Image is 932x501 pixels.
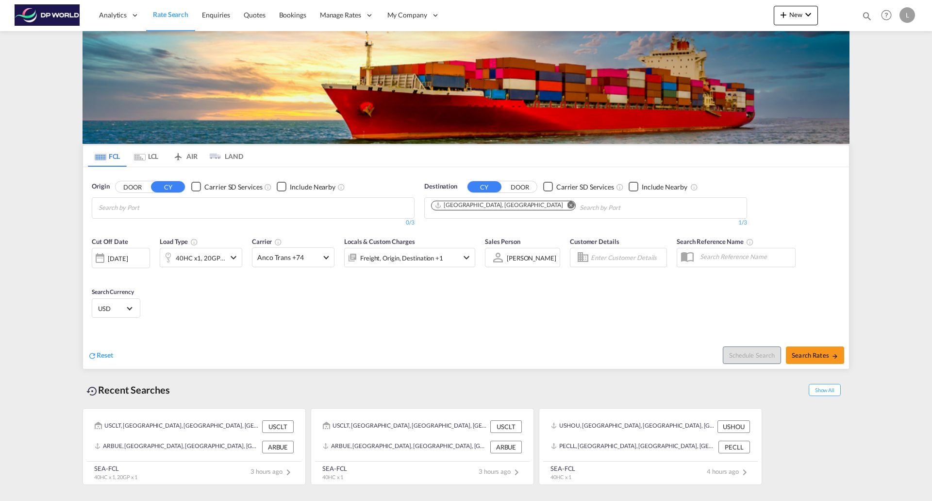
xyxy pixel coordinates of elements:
[92,219,415,227] div: 0/3
[95,420,260,433] div: USCLT, Charlotte, NC, United States, North America, Americas
[83,167,849,369] div: OriginDOOR CY Checkbox No InkUnchecked: Search for CY (Container Yard) services for all selected ...
[153,10,188,18] span: Rate Search
[15,4,80,26] img: c08ca190194411f088ed0f3ba295208c.png
[277,182,335,192] md-checkbox: Checkbox No Ink
[539,408,762,485] recent-search-card: USHOU, [GEOGRAPHIC_DATA], [GEOGRAPHIC_DATA], [GEOGRAPHIC_DATA], [GEOGRAPHIC_DATA], [GEOGRAPHIC_DA...
[832,353,838,360] md-icon: icon-arrow-right
[88,145,243,167] md-pagination-wrapper: Use the left and right arrow keys to navigate between tabs
[344,238,415,245] span: Locals & Custom Charges
[677,238,754,245] span: Search Reference Name
[434,201,565,209] div: Press delete to remove this chip.
[95,441,260,453] div: ARBUE, Buenos Aires, Argentina, South America, Americas
[151,181,185,192] button: CY
[160,248,242,267] div: 40HC x1 20GP x1icon-chevron-down
[108,254,128,263] div: [DATE]
[591,250,664,265] input: Enter Customer Details
[774,6,818,25] button: icon-plus 400-fgNewicon-chevron-down
[387,10,427,20] span: My Company
[778,11,814,18] span: New
[86,385,98,397] md-icon: icon-backup-restore
[792,351,838,359] span: Search Rates
[264,183,272,191] md-icon: Unchecked: Search for CY (Container Yard) services for all selected carriers.Checked : Search for...
[97,301,135,315] md-select: Select Currency: $ USDUnited States Dollar
[424,219,747,227] div: 1/3
[279,11,306,19] span: Bookings
[92,288,134,295] span: Search Currency
[862,11,872,21] md-icon: icon-magnify
[479,467,522,475] span: 3 hours ago
[274,238,282,246] md-icon: The selected Trucker/Carrierwill be displayed in the rate results If the rates are from another f...
[191,182,262,192] md-checkbox: Checkbox No Ink
[92,238,128,245] span: Cut Off Date
[116,181,150,192] button: DOOR
[511,466,522,478] md-icon: icon-chevron-right
[83,379,174,401] div: Recent Searches
[99,200,191,216] input: Chips input.
[88,351,97,360] md-icon: icon-refresh
[190,238,198,246] md-icon: icon-information-outline
[746,238,754,246] md-icon: Your search will be saved by the below given name
[99,10,127,20] span: Analytics
[172,151,184,158] md-icon: icon-airplane
[561,201,575,211] button: Remove
[629,182,687,192] md-checkbox: Checkbox No Ink
[290,182,335,192] div: Include Nearby
[878,7,895,23] span: Help
[166,145,204,167] md-tab-item: AIR
[83,31,849,144] img: LCL+%26+FCL+BACKGROUND.png
[580,200,672,216] input: Chips input.
[311,408,534,485] recent-search-card: USCLT, [GEOGRAPHIC_DATA], [GEOGRAPHIC_DATA], [GEOGRAPHIC_DATA], [GEOGRAPHIC_DATA], [GEOGRAPHIC_DA...
[322,464,347,473] div: SEA-FCL
[570,238,619,245] span: Customer Details
[283,466,294,478] md-icon: icon-chevron-right
[252,238,282,245] span: Carrier
[778,9,789,20] md-icon: icon-plus 400-fg
[461,252,472,263] md-icon: icon-chevron-down
[127,145,166,167] md-tab-item: LCL
[739,466,750,478] md-icon: icon-chevron-right
[344,248,475,267] div: Freight Origin Destination Factory Stuffingicon-chevron-down
[94,474,137,480] span: 40HC x 1, 20GP x 1
[204,145,243,167] md-tab-item: LAND
[160,238,198,245] span: Load Type
[506,251,557,265] md-select: Sales Person: Laura Zurcher
[92,267,99,280] md-datepicker: Select
[98,304,125,313] span: USD
[322,474,343,480] span: 40HC x 1
[262,420,294,433] div: USCLT
[718,441,750,453] div: PECLL
[323,420,488,433] div: USCLT, Charlotte, NC, United States, North America, Americas
[550,474,571,480] span: 40HC x 1
[337,183,345,191] md-icon: Unchecked: Ignores neighbouring ports when fetching rates.Checked : Includes neighbouring ports w...
[642,182,687,192] div: Include Nearby
[507,254,556,262] div: [PERSON_NAME]
[786,346,844,364] button: Search Ratesicon-arrow-right
[809,384,841,396] span: Show All
[550,464,575,473] div: SEA-FCL
[802,9,814,20] md-icon: icon-chevron-down
[543,182,614,192] md-checkbox: Checkbox No Ink
[250,467,294,475] span: 3 hours ago
[551,420,715,433] div: USHOU, Houston, TX, United States, North America, Americas
[690,183,698,191] md-icon: Unchecked: Ignores neighbouring ports when fetching rates.Checked : Includes neighbouring ports w...
[430,198,676,216] md-chips-wrap: Chips container. Use arrow keys to select chips.
[244,11,265,19] span: Quotes
[878,7,899,24] div: Help
[88,350,113,361] div: icon-refreshReset
[257,253,320,262] span: Anco Trans +74
[503,181,537,192] button: DOOR
[707,467,750,475] span: 4 hours ago
[490,420,522,433] div: USCLT
[360,251,443,265] div: Freight Origin Destination Factory Stuffing
[262,441,294,453] div: ARBUE
[467,181,501,192] button: CY
[88,145,127,167] md-tab-item: FCL
[899,7,915,23] div: L
[556,182,614,192] div: Carrier SD Services
[695,249,795,264] input: Search Reference Name
[323,441,488,453] div: ARBUE, Buenos Aires, Argentina, South America, Americas
[490,441,522,453] div: ARBUE
[723,346,781,364] button: Note: By default Schedule search will only considerorigin ports, destination ports and cut off da...
[204,182,262,192] div: Carrier SD Services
